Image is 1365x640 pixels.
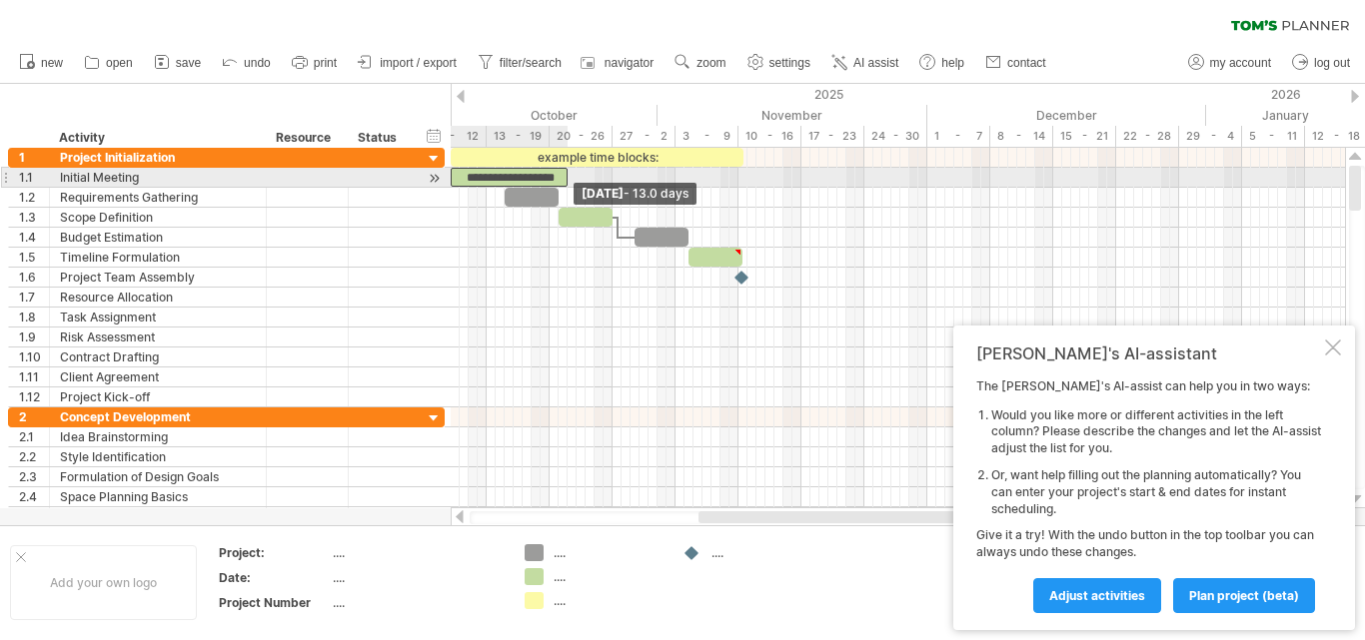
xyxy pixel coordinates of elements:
div: 1.9 [19,327,49,346]
div: 1.5 [19,248,49,267]
div: October 2025 [379,105,658,126]
div: Risk Assessment [60,327,256,346]
div: Resource [276,128,337,148]
span: help [941,56,964,70]
span: undo [244,56,271,70]
a: settings [742,50,816,76]
a: new [14,50,69,76]
div: Add your own logo [10,545,197,620]
div: [DATE] [574,183,696,205]
div: Client Agreement [60,367,256,386]
div: 2.3 [19,467,49,486]
span: save [176,56,201,70]
a: Adjust activities [1033,578,1161,613]
div: 29 - 4 [1179,126,1242,147]
div: Task Assignment [60,308,256,326]
span: plan project (beta) [1189,588,1299,603]
div: 1.6 [19,268,49,287]
div: 13 - 19 [487,126,550,147]
div: Project Number [219,594,329,611]
div: .... [333,594,501,611]
a: import / export [353,50,463,76]
div: Timeline Formulation [60,248,256,267]
div: 1 - 7 [927,126,990,147]
li: Would you like more or different activities in the left column? Please describe the changes and l... [991,407,1321,457]
div: 8 - 14 [990,126,1053,147]
div: scroll to activity [425,168,444,189]
div: .... [333,544,501,561]
div: 1.11 [19,367,49,386]
a: navigator [578,50,660,76]
span: open [106,56,133,70]
div: Resource Allocation [60,288,256,307]
span: navigator [605,56,654,70]
span: print [314,56,337,70]
a: help [914,50,970,76]
div: 1.2 [19,188,49,207]
a: log out [1287,50,1356,76]
a: filter/search [473,50,568,76]
div: .... [554,568,663,585]
a: save [149,50,207,76]
div: 5 - 11 [1242,126,1305,147]
div: November 2025 [658,105,927,126]
span: contact [1007,56,1046,70]
div: Budget Estimation [60,228,256,247]
div: 10 - 16 [738,126,801,147]
div: Initial Meeting [60,168,256,187]
div: Scope Definition [60,208,256,227]
div: 2.1 [19,427,49,446]
a: plan project (beta) [1173,578,1315,613]
div: 6 - 12 [424,126,487,147]
li: Or, want help filling out the planning automatically? You can enter your project's start & end da... [991,467,1321,517]
div: 2.2 [19,447,49,466]
div: 1.10 [19,347,49,366]
div: Style Identification [60,447,256,466]
a: print [287,50,343,76]
a: undo [217,50,277,76]
div: 20 - 26 [550,126,613,147]
span: filter/search [500,56,562,70]
span: AI assist [853,56,898,70]
div: 15 - 21 [1053,126,1116,147]
span: log out [1314,56,1350,70]
span: zoom [696,56,725,70]
div: Status [358,128,402,148]
div: .... [711,544,820,561]
div: 2.4 [19,487,49,506]
div: Requirements Gathering [60,188,256,207]
div: 27 - 2 [613,126,676,147]
div: Activity [59,128,255,148]
span: - 13.0 days [624,186,688,201]
div: 17 - 23 [801,126,864,147]
div: [PERSON_NAME]'s AI-assistant [976,343,1321,363]
div: The [PERSON_NAME]'s AI-assist can help you in two ways: Give it a try! With the undo button in th... [976,378,1321,612]
div: 24 - 30 [864,126,927,147]
div: 2.5 [19,507,49,526]
div: Concept Development [60,407,256,426]
div: Date: [219,569,329,586]
div: 22 - 28 [1116,126,1179,147]
div: Project: [219,544,329,561]
div: 1.3 [19,208,49,227]
div: Project Kick-off [60,387,256,406]
a: zoom [670,50,731,76]
a: my account [1183,50,1277,76]
div: December 2025 [927,105,1206,126]
span: new [41,56,63,70]
div: 2 [19,407,49,426]
span: Adjust activities [1049,588,1145,603]
div: Sketching of Initial Concepts [60,507,256,526]
div: 1.7 [19,288,49,307]
a: contact [980,50,1052,76]
div: Idea Brainstorming [60,427,256,446]
div: Space Planning Basics [60,487,256,506]
div: 1.1 [19,168,49,187]
div: 1.12 [19,387,49,406]
a: open [79,50,139,76]
a: AI assist [826,50,904,76]
span: settings [769,56,810,70]
div: 1 [19,148,49,167]
div: .... [554,592,663,609]
div: Contract Drafting [60,347,256,366]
